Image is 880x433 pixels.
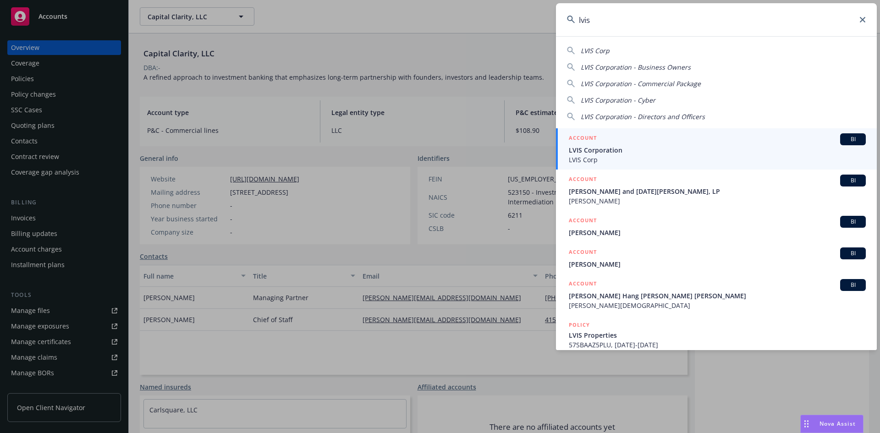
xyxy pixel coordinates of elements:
[556,274,877,315] a: ACCOUNTBI[PERSON_NAME] Hang [PERSON_NAME] [PERSON_NAME][PERSON_NAME][DEMOGRAPHIC_DATA]
[569,301,866,310] span: [PERSON_NAME][DEMOGRAPHIC_DATA]
[569,259,866,269] span: [PERSON_NAME]
[569,145,866,155] span: LVIS Corporation
[569,330,866,340] span: LVIS Properties
[844,135,862,143] span: BI
[844,249,862,258] span: BI
[800,415,863,433] button: Nova Assist
[569,175,597,186] h5: ACCOUNT
[581,96,655,104] span: LVIS Corporation - Cyber
[556,315,877,355] a: POLICYLVIS Properties57SBAAZ5PLU, [DATE]-[DATE]
[556,242,877,274] a: ACCOUNTBI[PERSON_NAME]
[569,279,597,290] h5: ACCOUNT
[581,112,705,121] span: LVIS Corporation - Directors and Officers
[844,218,862,226] span: BI
[569,340,866,350] span: 57SBAAZ5PLU, [DATE]-[DATE]
[569,196,866,206] span: [PERSON_NAME]
[844,281,862,289] span: BI
[581,63,691,71] span: LVIS Corporation - Business Owners
[581,79,701,88] span: LVIS Corporation - Commercial Package
[819,420,856,428] span: Nova Assist
[569,320,590,329] h5: POLICY
[569,186,866,196] span: [PERSON_NAME] and [DATE][PERSON_NAME], LP
[569,155,866,164] span: LVIS Corp
[556,170,877,211] a: ACCOUNTBI[PERSON_NAME] and [DATE][PERSON_NAME], LP[PERSON_NAME]
[569,228,866,237] span: [PERSON_NAME]
[569,133,597,144] h5: ACCOUNT
[569,291,866,301] span: [PERSON_NAME] Hang [PERSON_NAME] [PERSON_NAME]
[556,211,877,242] a: ACCOUNTBI[PERSON_NAME]
[569,216,597,227] h5: ACCOUNT
[556,128,877,170] a: ACCOUNTBILVIS CorporationLVIS Corp
[569,247,597,258] h5: ACCOUNT
[556,3,877,36] input: Search...
[844,176,862,185] span: BI
[581,46,610,55] span: LVIS Corp
[801,415,812,433] div: Drag to move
